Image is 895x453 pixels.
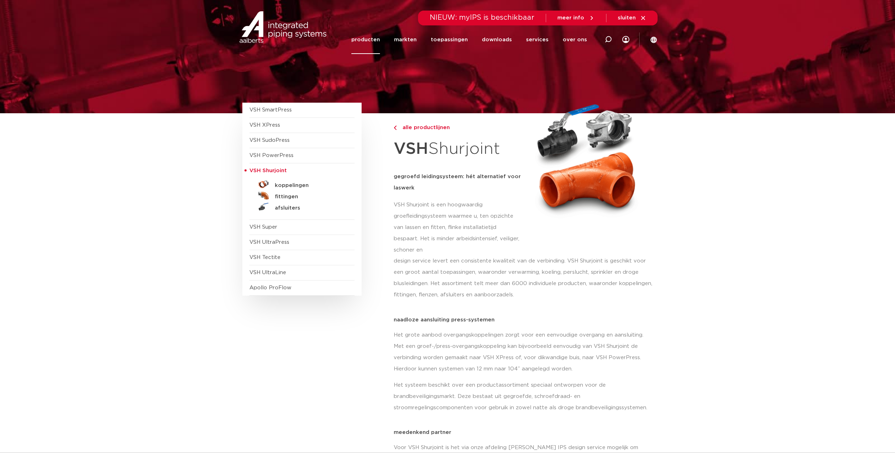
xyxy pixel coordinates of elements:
[249,270,286,275] a: VSH UltraLine
[394,317,653,322] p: naadloze aansluiting press-systemen
[430,14,534,21] span: NIEUW: myIPS is beschikbaar
[394,430,653,435] p: meedenkend partner
[618,15,646,21] a: sluiten
[394,123,521,132] a: alle productlijnen
[249,179,355,190] a: koppelingen
[394,25,417,54] a: markten
[351,25,380,54] a: producten
[394,171,521,194] h5: gegroefd leidingsysteem: hét alternatief voor laswerk
[394,330,653,375] p: Het grote aanbod overgangskoppelingen zorgt voor een eenvoudige overgang en aansluiting. Met een ...
[249,224,277,230] a: VSH Super
[249,153,294,158] a: VSH PowerPress
[249,255,280,260] a: VSH Tectite
[394,135,521,163] h1: Shurjoint
[249,122,280,128] a: VSH XPress
[249,190,355,201] a: fittingen
[557,15,584,20] span: meer info
[394,255,653,301] p: design service levert een consistente kwaliteit van de verbinding. VSH Shurjoint is geschikt voor...
[526,25,549,54] a: services
[249,240,289,245] a: VSH UltraPress
[431,25,468,54] a: toepassingen
[563,25,587,54] a: over ons
[557,15,595,21] a: meer info
[618,15,636,20] span: sluiten
[249,107,292,113] a: VSH SmartPress
[622,25,629,54] div: my IPS
[275,205,345,211] h5: afsluiters
[351,25,587,54] nav: Menu
[394,380,653,413] p: Het systeem beschikt over een productassortiment speciaal ontworpen voor de brandbeveiligingsmark...
[249,285,291,290] a: Apollo ProFlow
[482,25,512,54] a: downloads
[398,125,450,130] span: alle productlijnen
[249,168,287,173] span: VSH Shurjoint
[275,194,345,200] h5: fittingen
[275,182,345,189] h5: koppelingen
[249,201,355,212] a: afsluiters
[394,126,397,130] img: chevron-right.svg
[394,199,521,256] p: VSH Shurjoint is een hoogwaardig groefleidingsysteem waarmee u, ten opzichte van lassen en fitten...
[249,138,290,143] a: VSH SudoPress
[394,141,428,157] strong: VSH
